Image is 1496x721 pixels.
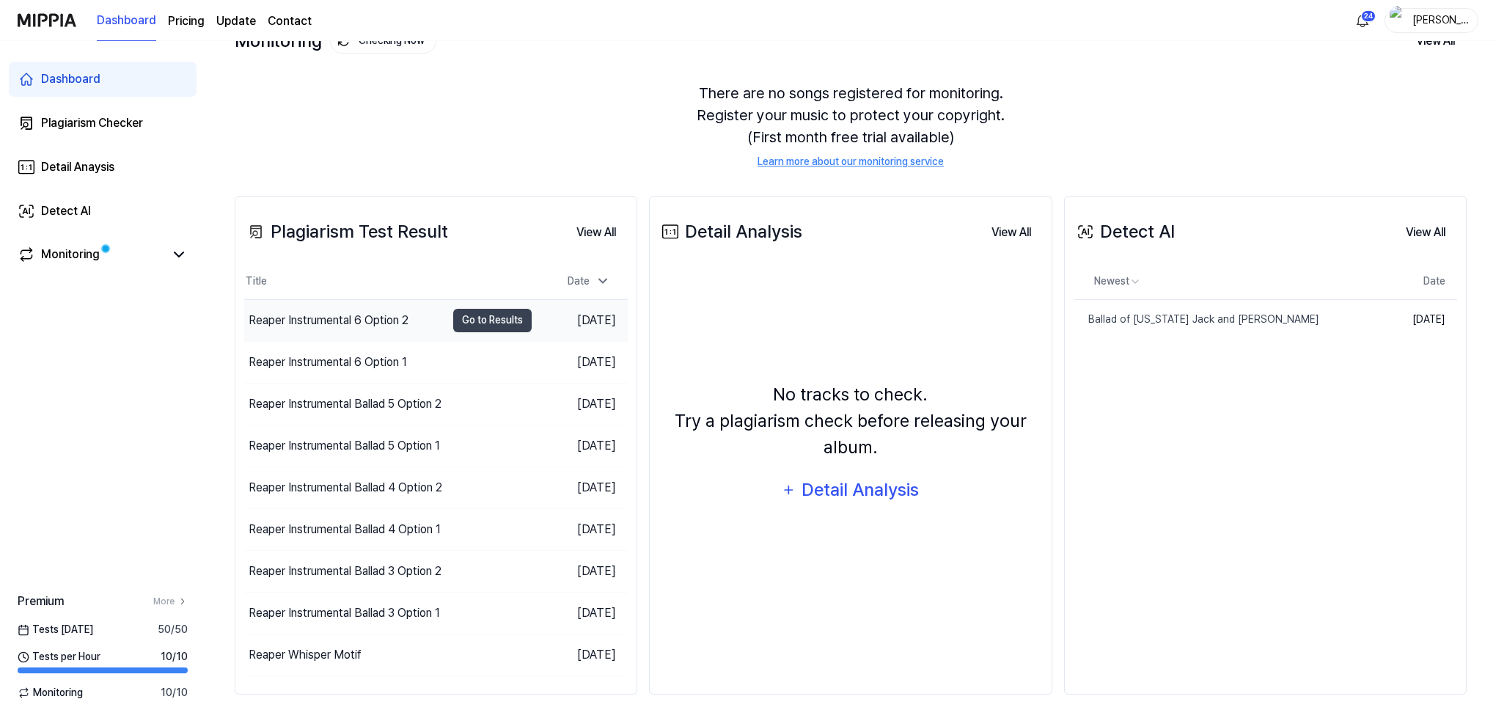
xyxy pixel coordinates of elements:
[18,649,100,665] span: Tests per Hour
[249,354,407,371] div: Reaper Instrumental 6 Option 1
[41,114,143,132] div: Plagiarism Checker
[532,466,628,508] td: [DATE]
[268,12,312,30] a: Contact
[249,312,408,329] div: Reaper Instrumental 6 Option 2
[249,437,440,455] div: Reaper Instrumental Ballad 5 Option 1
[244,264,532,299] th: Title
[9,62,197,97] a: Dashboard
[9,194,197,229] a: Detect AI
[532,341,628,383] td: [DATE]
[161,685,188,700] span: 10 / 10
[659,219,802,245] div: Detail Analysis
[330,29,436,54] button: Checking Now
[532,550,628,592] td: [DATE]
[1390,6,1407,35] img: profile
[249,563,441,580] div: Reaper Instrumental Ballad 3 Option 2
[565,218,628,247] button: View All
[9,150,197,185] a: Detail Anaysis
[980,217,1043,247] a: View All
[980,218,1043,247] button: View All
[244,219,448,245] div: Plagiarism Test Result
[1074,300,1372,339] a: Ballad of [US_STATE] Jack and [PERSON_NAME]
[249,521,441,538] div: Reaper Instrumental Ballad 4 Option 1
[249,479,442,497] div: Reaper Instrumental Ballad 4 Option 2
[235,65,1467,187] div: There are no songs registered for monitoring. Register your music to protect your copyright. (Fir...
[1074,312,1319,327] div: Ballad of [US_STATE] Jack and [PERSON_NAME]
[161,649,188,665] span: 10 / 10
[249,646,362,664] div: Reaper Whisper Motif
[1394,218,1457,247] button: View All
[1354,12,1371,29] img: 알림
[1385,8,1478,33] button: profile[PERSON_NAME]
[453,309,532,332] button: Go to Results
[659,381,1042,461] div: No tracks to check. Try a plagiarism check before releasing your album.
[532,508,628,550] td: [DATE]
[1394,217,1457,247] a: View All
[41,202,91,220] div: Detect AI
[338,35,350,47] img: monitoring Icon
[532,592,628,634] td: [DATE]
[801,476,920,504] div: Detail Analysis
[532,299,628,341] td: [DATE]
[758,154,944,169] a: Learn more about our monitoring service
[565,217,628,247] a: View All
[772,472,929,508] button: Detail Analysis
[1372,299,1457,339] td: [DATE]
[249,395,441,413] div: Reaper Instrumental Ballad 5 Option 2
[1372,264,1457,299] th: Date
[97,1,156,41] a: Dashboard
[249,604,440,622] div: Reaper Instrumental Ballad 3 Option 1
[41,70,100,88] div: Dashboard
[158,622,188,637] span: 50 / 50
[1074,219,1175,245] div: Detect AI
[562,269,616,293] div: Date
[18,685,83,700] span: Monitoring
[532,383,628,425] td: [DATE]
[153,595,188,608] a: More
[1361,10,1376,22] div: 24
[41,246,100,263] div: Monitoring
[235,29,436,54] div: Monitoring
[18,593,64,610] span: Premium
[1412,12,1469,28] div: [PERSON_NAME]
[18,246,164,263] a: Monitoring
[41,158,114,176] div: Detail Anaysis
[532,425,628,466] td: [DATE]
[9,106,197,141] a: Plagiarism Checker
[532,634,628,676] td: [DATE]
[168,12,205,30] button: Pricing
[1351,9,1374,32] button: 알림24
[216,12,256,30] a: Update
[18,622,93,637] span: Tests [DATE]
[1404,26,1467,56] button: View All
